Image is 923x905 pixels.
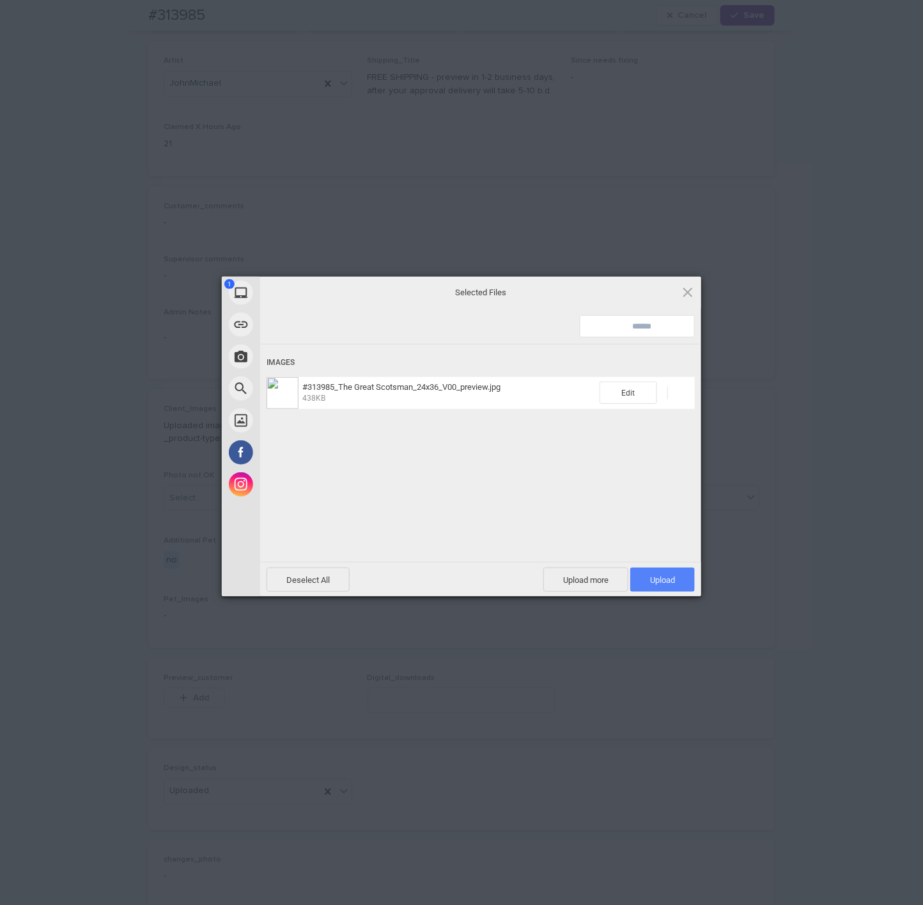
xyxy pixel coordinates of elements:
[543,568,628,592] span: Upload more
[650,575,675,585] span: Upload
[299,382,600,403] span: #313985_The Great Scotsman_24x36_V00_preview.jpg
[302,382,500,392] span: #313985_The Great Scotsman_24x36_V00_preview.jpg
[224,279,235,289] span: 1
[600,382,657,404] span: Edit
[222,341,375,373] div: Take Photo
[353,287,609,298] span: Selected Files
[222,405,375,437] div: Unsplash
[681,285,695,299] span: Click here or hit ESC to close picker
[222,277,375,309] div: My Device
[222,468,375,500] div: Instagram
[222,373,375,405] div: Web Search
[267,351,695,375] div: Images
[267,568,350,592] span: Deselect All
[222,309,375,341] div: Link (URL)
[630,568,695,592] span: Upload
[302,394,325,403] span: 438KB
[222,437,375,468] div: Facebook
[267,377,299,409] img: ba993e87-1cf2-4de5-83d5-d6500cf89e1f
